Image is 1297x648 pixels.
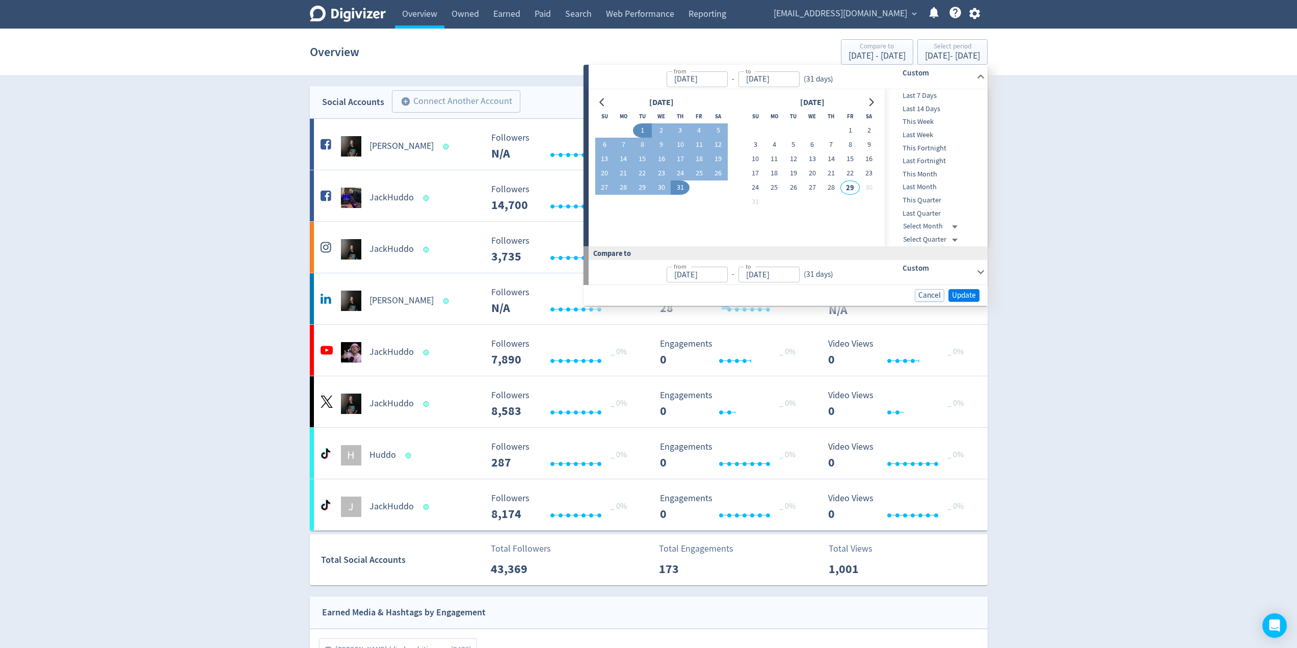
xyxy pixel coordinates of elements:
button: 1 [840,123,859,138]
button: 19 [709,152,728,166]
span: [EMAIL_ADDRESS][DOMAIN_NAME] [774,6,907,22]
button: [EMAIL_ADDRESS][DOMAIN_NAME] [770,6,919,22]
th: Saturday [860,109,879,123]
button: 22 [840,166,859,180]
span: _ 0% [947,501,964,511]
button: 22 [633,166,652,180]
button: 28 [614,180,633,195]
div: J [341,497,361,517]
svg: Engagements 0 [655,391,808,418]
span: _ 0% [611,450,627,460]
h5: JackHuddo [369,346,414,358]
p: 173 [659,560,718,578]
th: Tuesday [784,109,803,123]
p: Total Engagements [659,542,733,556]
svg: Video Views 0 [823,339,976,366]
span: add_circle [401,96,411,107]
div: [DATE] - [DATE] [849,51,906,61]
h5: JackHuddo [369,501,414,513]
span: Data last synced: 29 Aug 2025, 6:02am (AEST) [405,453,414,458]
button: 17 [746,166,765,180]
th: Sunday [595,109,614,123]
div: Open Intercom Messenger [1262,613,1287,638]
h5: JackHuddo [369,243,414,255]
span: _ 0% [779,347,796,357]
button: 30 [652,180,671,195]
div: - [728,73,738,85]
button: 27 [595,180,614,195]
span: This Quarter [885,195,986,206]
th: Monday [765,109,784,123]
svg: Engagements 0 [655,442,808,469]
button: 6 [595,138,614,152]
span: _ 0% [779,398,796,408]
button: 19 [784,166,803,180]
span: Last 7 Days [885,90,986,101]
span: Data last synced: 29 Aug 2025, 2:02pm (AEST) [423,401,432,407]
span: _ 0% [779,501,796,511]
button: 16 [652,152,671,166]
a: HHuddo Followers --- _ 0% Followers 287 Engagements 0 Engagements 0 _ 0% Video Views 0 Video View... [310,428,988,479]
button: 20 [595,166,614,180]
button: 13 [595,152,614,166]
svg: Followers --- [486,339,639,366]
svg: Followers --- [486,391,639,418]
button: 20 [803,166,822,180]
button: 7 [614,138,633,152]
button: 8 [633,138,652,152]
button: 9 [652,138,671,152]
button: 29 [840,180,859,195]
button: 31 [746,195,765,209]
div: Earned Media & Hashtags by Engagement [322,605,486,620]
button: 27 [803,180,822,195]
span: _ 0% [611,398,627,408]
span: This Month [885,169,986,180]
span: Data last synced: 29 Aug 2025, 5:02am (AEST) [423,504,432,510]
span: Data last synced: 28 Aug 2025, 10:01pm (AEST) [443,298,452,304]
th: Monday [614,109,633,123]
button: Go to next month [864,95,879,110]
button: 21 [822,166,840,180]
th: Thursday [822,109,840,123]
span: expand_more [910,9,919,18]
th: Wednesday [803,109,822,123]
th: Thursday [671,109,690,123]
button: 18 [765,166,784,180]
button: Cancel [915,289,944,302]
span: Data last synced: 29 Aug 2025, 3:02am (AEST) [423,350,432,355]
th: Wednesday [652,109,671,123]
div: ( 31 days ) [800,269,833,280]
button: 10 [671,138,690,152]
svg: Followers --- [486,442,639,469]
div: Select period [925,43,980,51]
a: JackHuddo undefinedJackHuddo Followers --- _ 0% Followers 7,890 Engagements 0 Engagements 0 _ 0% ... [310,325,988,376]
svg: Followers --- [486,236,639,263]
button: 26 [709,166,728,180]
h1: Overview [310,36,359,68]
img: Jack Hudson undefined [341,136,361,157]
svg: Followers --- [486,288,639,315]
svg: Followers --- [486,494,639,521]
a: Connect Another Account [384,92,520,113]
th: Sunday [746,109,765,123]
button: 23 [652,166,671,180]
a: JackHuddo undefinedJackHuddo Followers --- _ 0% Followers 8,583 Engagements 0 Engagements 0 _ 0% ... [310,376,988,427]
button: 26 [784,180,803,195]
img: Jack Hudson undefined [341,291,361,311]
button: 12 [709,138,728,152]
div: Last Quarter [885,207,986,220]
button: 11 [690,138,708,152]
div: Last Month [885,180,986,194]
button: 7 [822,138,840,152]
th: Friday [690,109,708,123]
button: 21 [614,166,633,180]
span: _ 0% [611,347,627,357]
h5: JackHuddo [369,192,414,204]
span: Last 14 Days [885,103,986,115]
button: 8 [840,138,859,152]
span: Last Week [885,129,986,141]
button: 14 [822,152,840,166]
svg: Video Views 0 [823,494,976,521]
button: 15 [633,152,652,166]
div: - [728,269,738,280]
